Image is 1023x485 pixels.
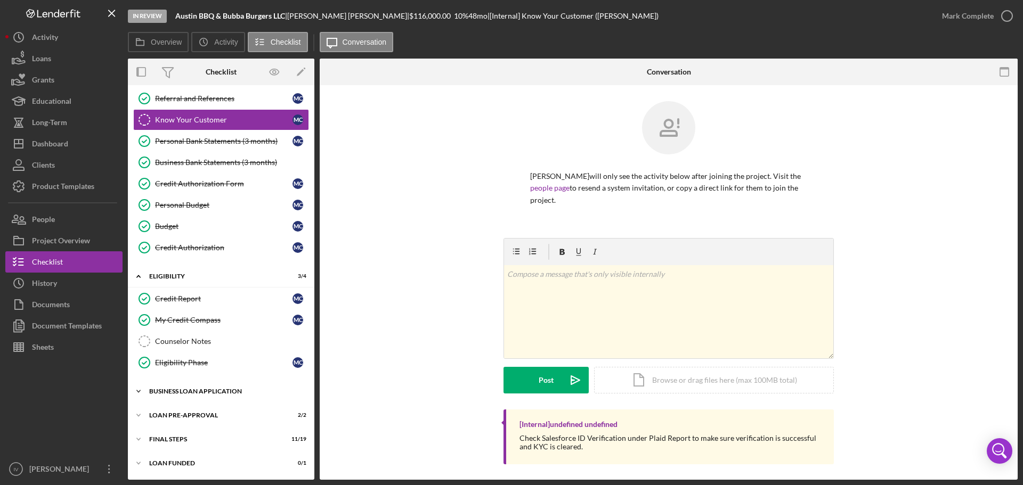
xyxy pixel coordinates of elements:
[5,133,123,154] button: Dashboard
[293,357,303,368] div: M C
[32,91,71,114] div: Educational
[133,130,309,152] a: Personal Bank Statements (3 months)MC
[5,315,123,336] button: Document Templates
[5,336,123,358] button: Sheets
[155,137,293,145] div: Personal Bank Statements (3 months)
[287,273,306,280] div: 3 / 4
[488,12,659,20] div: | [Internal] Know Your Customer ([PERSON_NAME])
[539,367,554,393] div: Post
[133,109,309,130] a: Know Your CustomerMC
[155,201,293,209] div: Personal Budget
[128,32,189,52] button: Overview
[155,358,293,367] div: Eligibility Phase
[32,251,63,275] div: Checklist
[320,32,394,52] button: Conversation
[504,367,589,393] button: Post
[293,315,303,325] div: M C
[5,251,123,273] button: Checklist
[530,183,570,192] a: people page
[32,112,67,136] div: Long-Term
[191,32,245,52] button: Activity
[287,436,306,442] div: 11 / 19
[32,315,102,339] div: Document Templates
[32,27,58,51] div: Activity
[13,466,19,472] text: IV
[519,420,618,429] div: [Internal] undefined undefined
[343,38,387,46] label: Conversation
[32,336,54,360] div: Sheets
[155,116,293,124] div: Know Your Customer
[133,88,309,109] a: Referral and ReferencesMC
[530,170,807,206] p: [PERSON_NAME] will only see the activity below after joining the project. Visit the to resend a s...
[519,434,823,451] div: Check Salesforce ID Verification under Plaid Report to make sure verification is successful and K...
[5,154,123,176] button: Clients
[987,438,1012,464] div: Open Intercom Messenger
[5,230,123,251] button: Project Overview
[5,91,123,112] button: Educational
[293,293,303,304] div: M C
[32,176,94,200] div: Product Templates
[133,331,309,352] a: Counselor Notes
[5,112,123,133] button: Long-Term
[293,242,303,253] div: M C
[32,154,55,178] div: Clients
[647,68,691,76] div: Conversation
[133,352,309,373] a: Eligibility PhaseMC
[32,230,90,254] div: Project Overview
[271,38,301,46] label: Checklist
[32,273,57,297] div: History
[5,458,123,480] button: IV[PERSON_NAME]
[155,337,308,346] div: Counselor Notes
[133,288,309,309] a: Credit ReportMC
[32,294,70,318] div: Documents
[293,200,303,210] div: M C
[287,460,306,466] div: 0 / 1
[27,458,96,482] div: [PERSON_NAME]
[5,48,123,69] button: Loans
[5,69,123,91] button: Grants
[293,136,303,146] div: M C
[248,32,308,52] button: Checklist
[468,12,488,20] div: 48 mo
[931,5,1018,27] button: Mark Complete
[5,273,123,294] button: History
[214,38,238,46] label: Activity
[293,93,303,104] div: M C
[149,273,280,280] div: ELIGIBILITY
[155,316,293,324] div: My Credit Compass
[133,173,309,194] a: Credit Authorization FormMC
[149,412,280,418] div: LOAN PRE-APPROVAL
[155,294,293,303] div: Credit Report
[454,12,468,20] div: 10 %
[133,152,309,173] a: Business Bank Statements (3 months)
[293,178,303,189] div: M C
[149,436,280,442] div: FINAL STEPS
[149,388,301,394] div: BUSINESS LOAN APPLICATION
[32,48,51,72] div: Loans
[133,194,309,216] a: Personal BudgetMC
[32,209,55,233] div: People
[206,68,237,76] div: Checklist
[133,309,309,331] a: My Credit CompassMC
[287,12,409,20] div: [PERSON_NAME] [PERSON_NAME] |
[149,460,280,466] div: LOAN FUNDED
[133,216,309,237] a: BudgetMC
[5,27,123,48] button: Activity
[5,176,123,197] button: Product Templates
[128,10,167,23] div: In Review
[409,12,454,20] div: $116,000.00
[175,11,285,20] b: Austin BBQ & Bubba Burgers LLC
[5,209,123,230] button: People
[942,5,994,27] div: Mark Complete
